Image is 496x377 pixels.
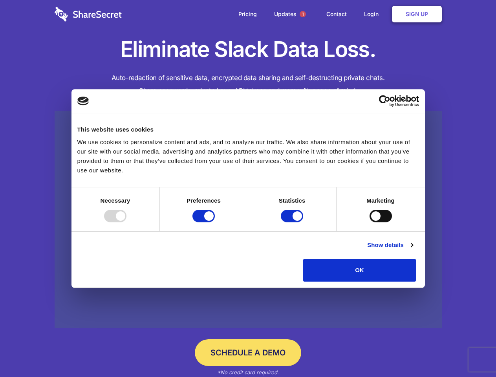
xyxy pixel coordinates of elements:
strong: Necessary [101,197,130,204]
h4: Auto-redaction of sensitive data, encrypted data sharing and self-destructing private chats. Shar... [55,71,442,97]
span: 1 [300,11,306,17]
strong: Marketing [366,197,395,204]
em: *No credit card required. [217,369,279,375]
a: Login [356,2,390,26]
h1: Eliminate Slack Data Loss. [55,35,442,64]
a: Pricing [231,2,265,26]
div: This website uses cookies [77,125,419,134]
strong: Preferences [187,197,221,204]
img: logo [77,97,89,105]
a: Sign Up [392,6,442,22]
a: Contact [318,2,355,26]
a: Wistia video thumbnail [55,111,442,329]
strong: Statistics [279,197,306,204]
a: Usercentrics Cookiebot - opens in a new window [350,95,419,107]
a: Schedule a Demo [195,339,301,366]
a: Show details [367,240,413,250]
button: OK [303,259,416,282]
div: We use cookies to personalize content and ads, and to analyze our traffic. We also share informat... [77,137,419,175]
img: logo-wordmark-white-trans-d4663122ce5f474addd5e946df7df03e33cb6a1c49d2221995e7729f52c070b2.svg [55,7,122,22]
